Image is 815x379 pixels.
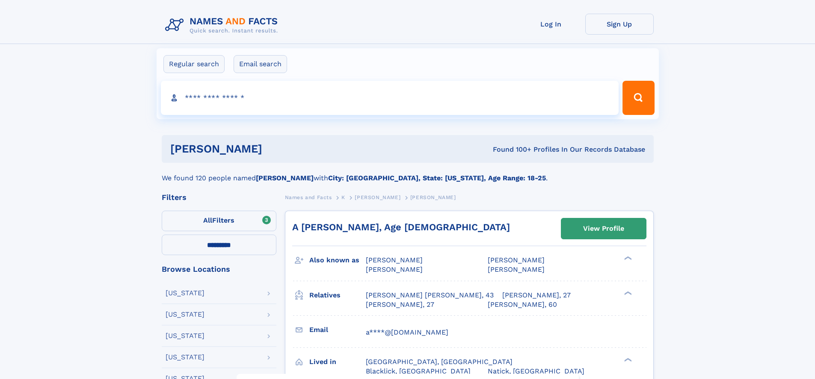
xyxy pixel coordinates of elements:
div: We found 120 people named with . [162,163,654,183]
a: Names and Facts [285,192,332,203]
div: Browse Locations [162,265,276,273]
div: Found 100+ Profiles In Our Records Database [377,145,645,154]
button: Search Button [622,81,654,115]
h1: [PERSON_NAME] [170,144,378,154]
span: Natick, [GEOGRAPHIC_DATA] [488,367,584,375]
span: [PERSON_NAME] [366,265,423,273]
a: [PERSON_NAME], 60 [488,300,557,309]
h3: Lived in [309,355,366,369]
div: ❯ [622,290,632,296]
a: [PERSON_NAME] [355,192,400,203]
b: [PERSON_NAME] [256,174,314,182]
a: A [PERSON_NAME], Age [DEMOGRAPHIC_DATA] [292,222,510,232]
a: K [341,192,345,203]
span: [PERSON_NAME] [488,256,545,264]
b: City: [GEOGRAPHIC_DATA], State: [US_STATE], Age Range: 18-25 [328,174,546,182]
a: View Profile [561,218,646,239]
div: View Profile [583,219,624,238]
div: Filters [162,194,276,201]
div: [US_STATE] [166,354,204,361]
a: Sign Up [585,14,654,35]
div: [US_STATE] [166,311,204,318]
div: [US_STATE] [166,290,204,297]
span: [PERSON_NAME] [410,194,456,200]
div: ❯ [622,256,632,261]
span: [GEOGRAPHIC_DATA], [GEOGRAPHIC_DATA] [366,358,513,366]
a: Log In [517,14,585,35]
input: search input [161,81,619,115]
h3: Email [309,323,366,337]
a: [PERSON_NAME], 27 [366,300,434,309]
span: [PERSON_NAME] [355,194,400,200]
span: All [203,216,212,224]
label: Filters [162,211,276,231]
span: K [341,194,345,200]
label: Email search [234,55,287,73]
span: [PERSON_NAME] [366,256,423,264]
div: [US_STATE] [166,332,204,339]
span: [PERSON_NAME] [488,265,545,273]
span: Blacklick, [GEOGRAPHIC_DATA] [366,367,471,375]
h3: Also known as [309,253,366,267]
div: ❯ [622,357,632,362]
a: [PERSON_NAME], 27 [502,291,571,300]
img: Logo Names and Facts [162,14,285,37]
h3: Relatives [309,288,366,303]
label: Regular search [163,55,225,73]
a: [PERSON_NAME] [PERSON_NAME], 43 [366,291,494,300]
